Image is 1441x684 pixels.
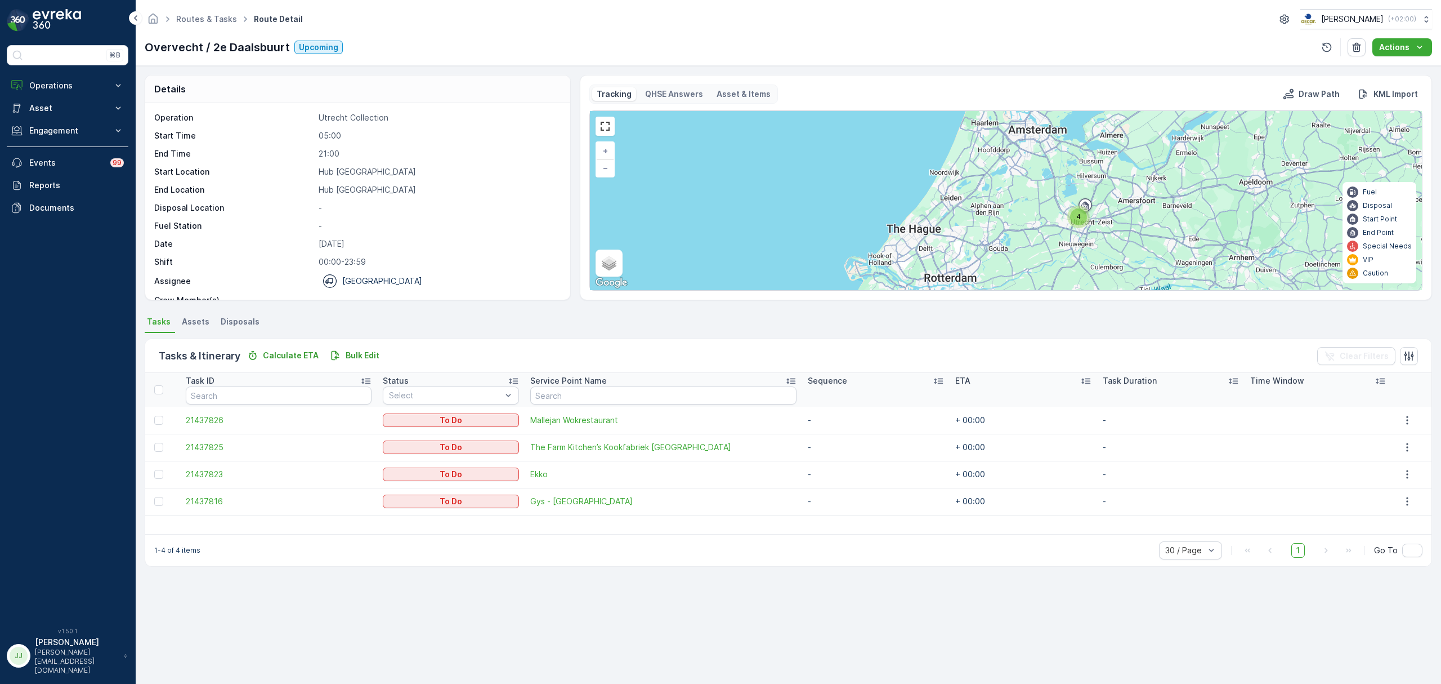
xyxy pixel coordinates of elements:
[1278,87,1344,101] button: Draw Path
[319,184,558,196] p: Hub [GEOGRAPHIC_DATA]
[1379,42,1409,53] p: Actions
[1340,350,1389,362] p: Clear Filters
[597,118,614,135] a: View Fullscreen
[383,441,519,454] button: To Do
[1097,461,1245,488] td: -
[440,496,462,507] p: To Do
[7,174,128,197] a: Reports
[154,238,314,250] p: Date
[319,202,558,214] p: -
[1372,38,1432,56] button: Actions
[802,407,950,434] td: -
[7,97,128,119] button: Asset
[154,166,314,177] p: Start Location
[1250,375,1304,387] p: Time Window
[950,434,1097,461] td: + 00:00
[319,148,558,159] p: 21:00
[389,390,502,401] p: Select
[147,17,159,26] a: Homepage
[597,251,621,276] a: Layers
[186,496,372,507] a: 21437816
[29,103,106,114] p: Asset
[154,202,314,214] p: Disposal Location
[154,276,191,287] p: Assignee
[383,495,519,508] button: To Do
[440,469,462,480] p: To Do
[7,74,128,97] button: Operations
[319,220,558,232] p: -
[1300,13,1317,25] img: basis-logo_rgb2x.png
[154,295,314,306] p: Crew Member(s)
[319,166,558,177] p: Hub [GEOGRAPHIC_DATA]
[1291,543,1305,558] span: 1
[186,387,372,405] input: Search
[530,496,796,507] span: Gys - [GEOGRAPHIC_DATA]
[294,41,343,54] button: Upcoming
[109,51,120,60] p: ⌘B
[383,375,409,387] p: Status
[1363,255,1373,264] p: VIP
[530,442,796,453] span: The Farm Kitchen’s Kookfabriek [GEOGRAPHIC_DATA]
[29,80,106,91] p: Operations
[1374,545,1398,556] span: Go To
[590,111,1422,290] div: 0
[802,488,950,515] td: -
[1363,201,1392,210] p: Disposal
[346,350,379,361] p: Bulk Edit
[1317,347,1395,365] button: Clear Filters
[154,443,163,452] div: Toggle Row Selected
[383,414,519,427] button: To Do
[955,375,970,387] p: ETA
[645,88,703,100] p: QHSE Answers
[154,82,186,96] p: Details
[186,442,372,453] span: 21437825
[1097,434,1245,461] td: -
[299,42,338,53] p: Upcoming
[154,130,314,141] p: Start Time
[597,143,614,159] a: Zoom In
[154,497,163,506] div: Toggle Row Selected
[7,9,29,32] img: logo
[29,125,106,136] p: Engagement
[7,637,128,675] button: JJ[PERSON_NAME][PERSON_NAME][EMAIL_ADDRESS][DOMAIN_NAME]
[154,416,163,425] div: Toggle Row Selected
[603,146,608,156] span: +
[1353,87,1422,101] button: KML Import
[186,375,214,387] p: Task ID
[154,220,314,232] p: Fuel Station
[186,469,372,480] a: 21437823
[950,407,1097,434] td: + 00:00
[147,316,171,327] span: Tasks
[243,349,323,362] button: Calculate ETA
[1321,14,1384,25] p: [PERSON_NAME]
[154,546,200,555] p: 1-4 of 4 items
[1363,242,1412,251] p: Special Needs
[1097,488,1245,515] td: -
[593,276,630,290] a: Open this area in Google Maps (opens a new window)
[29,202,124,214] p: Documents
[342,276,422,287] p: [GEOGRAPHIC_DATA]
[597,88,632,100] p: Tracking
[7,628,128,634] span: v 1.50.1
[7,197,128,219] a: Documents
[530,442,796,453] a: The Farm Kitchen’s Kookfabriek Utrecht
[325,349,384,362] button: Bulk Edit
[154,112,314,123] p: Operation
[1373,88,1418,100] p: KML Import
[802,434,950,461] td: -
[29,157,104,168] p: Events
[319,256,558,268] p: 00:00-23:59
[802,461,950,488] td: -
[950,461,1097,488] td: + 00:00
[1363,228,1394,237] p: End Point
[593,276,630,290] img: Google
[1388,15,1416,24] p: ( +02:00 )
[530,415,796,426] a: Mallejan Wokrestaurant
[1299,88,1340,100] p: Draw Path
[7,152,128,174] a: Events99
[221,316,259,327] span: Disposals
[35,648,118,675] p: [PERSON_NAME][EMAIL_ADDRESS][DOMAIN_NAME]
